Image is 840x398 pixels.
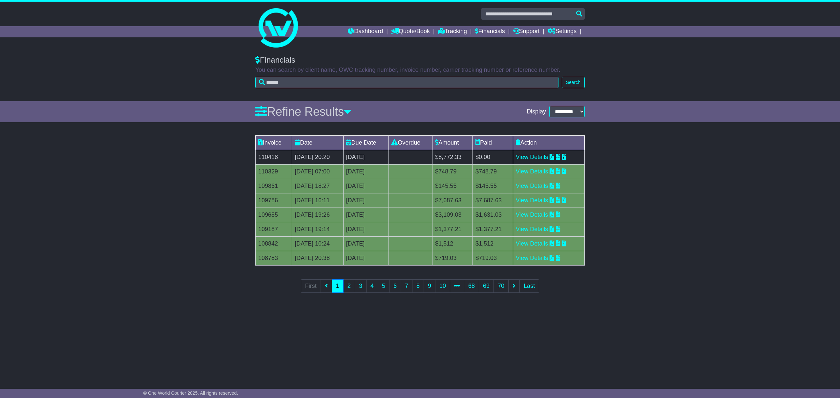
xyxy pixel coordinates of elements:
span: © One World Courier 2025. All rights reserved. [143,390,238,396]
td: $3,109.03 [432,208,473,222]
td: 109187 [256,222,292,236]
td: [DATE] [343,251,388,265]
td: 109861 [256,179,292,193]
a: Tracking [438,26,467,37]
td: Overdue [388,135,432,150]
td: [DATE] 18:27 [292,179,343,193]
td: Paid [472,135,513,150]
a: 4 [366,279,378,293]
a: 9 [424,279,435,293]
td: [DATE] 20:38 [292,251,343,265]
td: $1,377.21 [472,222,513,236]
td: $145.55 [432,179,473,193]
td: Invoice [256,135,292,150]
td: [DATE] 16:11 [292,193,343,208]
td: [DATE] [343,193,388,208]
a: 2 [343,279,355,293]
a: 70 [493,279,509,293]
td: $7,687.63 [472,193,513,208]
td: 109786 [256,193,292,208]
td: $1,512 [432,236,473,251]
td: [DATE] 20:20 [292,150,343,164]
td: [DATE] 19:26 [292,208,343,222]
td: Date [292,135,343,150]
td: [DATE] [343,236,388,251]
td: 110418 [256,150,292,164]
td: [DATE] [343,222,388,236]
td: [DATE] 10:24 [292,236,343,251]
a: Support [513,26,540,37]
a: Quote/Book [391,26,430,37]
td: [DATE] 19:14 [292,222,343,236]
td: [DATE] [343,164,388,179]
a: View Details [516,240,548,247]
a: 68 [464,279,479,293]
a: View Details [516,197,548,204]
a: 10 [435,279,450,293]
td: [DATE] 07:00 [292,164,343,179]
a: View Details [516,168,548,175]
td: $8,772.33 [432,150,473,164]
a: 8 [412,279,424,293]
a: Financials [475,26,505,37]
a: View Details [516,154,548,160]
td: $719.03 [472,251,513,265]
td: [DATE] [343,150,388,164]
td: Action [513,135,584,150]
a: Settings [548,26,577,37]
td: [DATE] [343,208,388,222]
a: 69 [479,279,494,293]
span: Display [527,108,546,115]
div: Financials [255,55,585,65]
a: Dashboard [348,26,383,37]
td: $145.55 [472,179,513,193]
td: 108842 [256,236,292,251]
td: $1,631.03 [472,208,513,222]
p: You can search by client name, OWC tracking number, invoice number, carrier tracking number or re... [255,67,585,74]
td: $1,377.21 [432,222,473,236]
a: Refine Results [255,105,351,118]
td: $7,687.63 [432,193,473,208]
td: 108783 [256,251,292,265]
a: View Details [516,183,548,189]
td: $1,512 [472,236,513,251]
a: View Details [516,211,548,218]
td: [DATE] [343,179,388,193]
td: $748.79 [432,164,473,179]
td: 109685 [256,208,292,222]
td: 110329 [256,164,292,179]
a: 5 [378,279,389,293]
a: 3 [355,279,367,293]
a: View Details [516,255,548,261]
a: 6 [389,279,401,293]
a: Last [519,279,539,293]
td: $748.79 [472,164,513,179]
button: Search [562,77,585,88]
td: $719.03 [432,251,473,265]
a: View Details [516,226,548,232]
a: 1 [332,279,344,293]
td: Due Date [343,135,388,150]
td: Amount [432,135,473,150]
a: 7 [401,279,412,293]
td: $0.00 [472,150,513,164]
